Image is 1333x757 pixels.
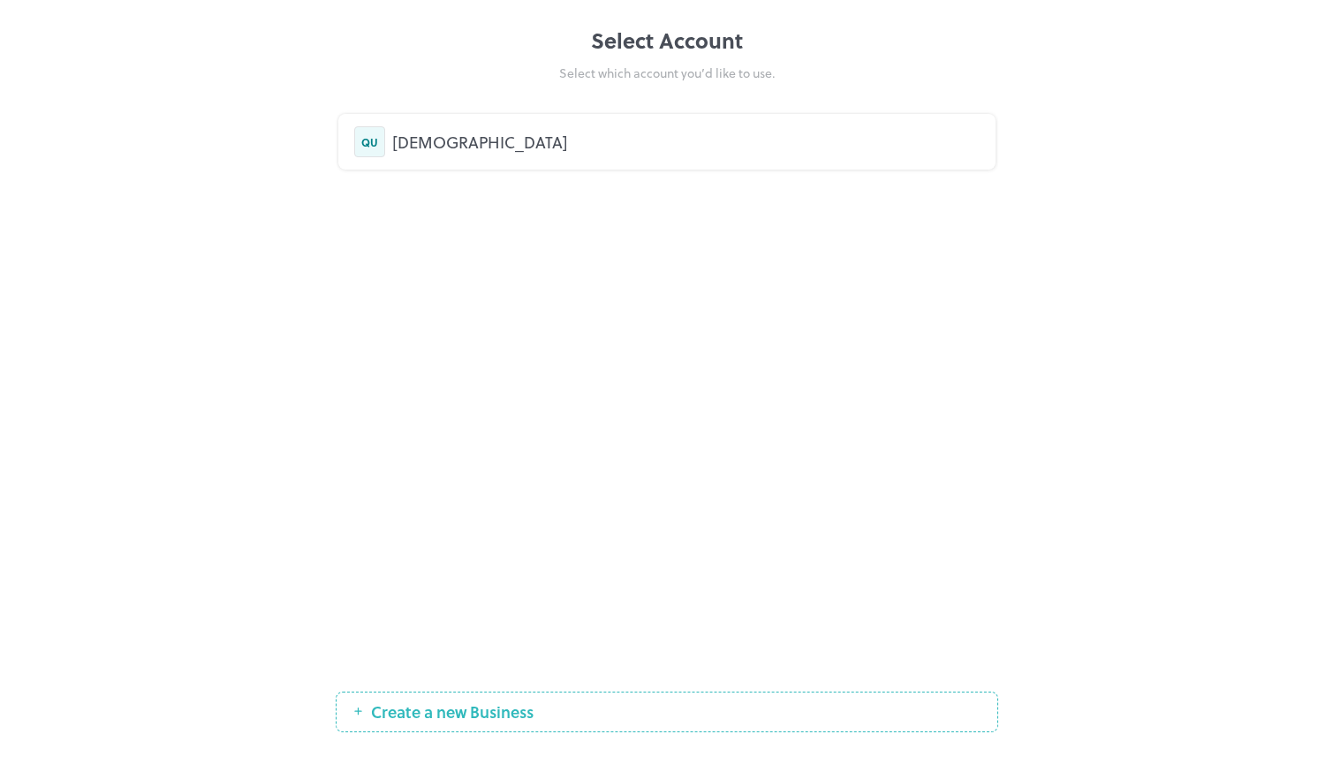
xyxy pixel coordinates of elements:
[392,130,980,154] div: [DEMOGRAPHIC_DATA]
[336,692,998,732] button: Create a new Business
[362,703,542,721] span: Create a new Business
[336,64,998,82] div: Select which account you’d like to use.
[354,126,385,157] div: QU
[336,25,998,57] div: Select Account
